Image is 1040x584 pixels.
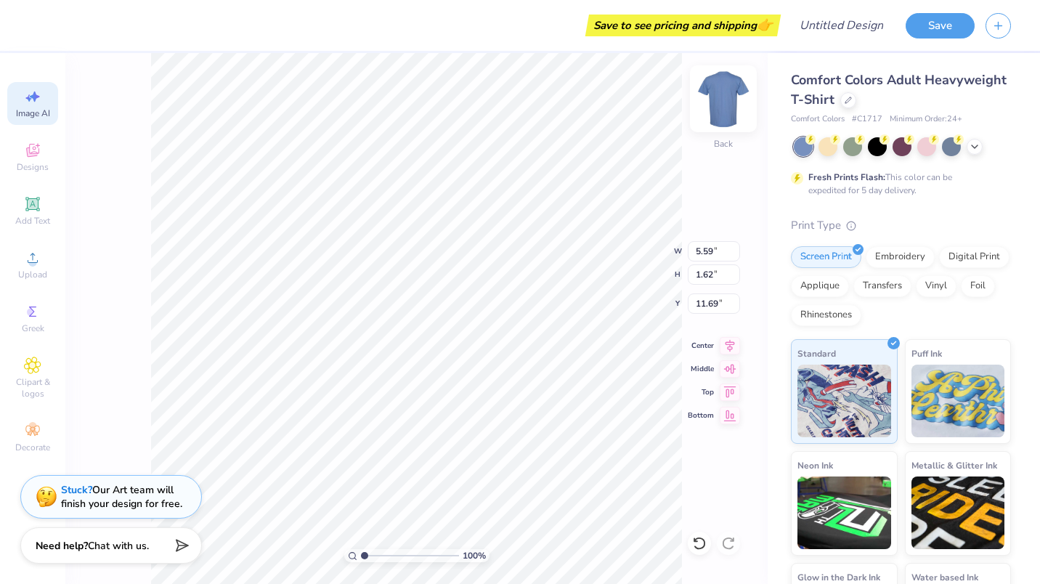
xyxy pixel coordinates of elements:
img: Back [694,70,752,128]
span: Designs [17,161,49,173]
div: Screen Print [791,246,861,268]
div: Print Type [791,217,1011,234]
span: 👉 [757,16,773,33]
span: Puff Ink [911,346,942,361]
span: Metallic & Glitter Ink [911,458,997,473]
span: Bottom [688,410,714,421]
div: Vinyl [916,275,956,297]
span: Greek [22,323,44,334]
div: Embroidery [866,246,935,268]
div: Foil [961,275,995,297]
img: Standard [797,365,891,437]
span: Middle [688,364,714,374]
span: Standard [797,346,836,361]
span: Top [688,387,714,397]
span: Center [688,341,714,351]
div: Transfers [853,275,911,297]
span: Minimum Order: 24 + [890,113,962,126]
span: Comfort Colors Adult Heavyweight T-Shirt [791,71,1007,108]
span: Image AI [16,108,50,119]
span: Comfort Colors [791,113,845,126]
span: Decorate [15,442,50,453]
div: Applique [791,275,849,297]
span: # C1717 [852,113,882,126]
span: 100 % [463,549,486,562]
strong: Stuck? [61,483,92,497]
div: Our Art team will finish your design for free. [61,483,182,511]
strong: Need help? [36,539,88,553]
div: Save to see pricing and shipping [589,15,777,36]
span: Chat with us. [88,539,149,553]
img: Puff Ink [911,365,1005,437]
img: Metallic & Glitter Ink [911,476,1005,549]
img: Neon Ink [797,476,891,549]
span: Clipart & logos [7,376,58,400]
input: Untitled Design [788,11,895,40]
span: Neon Ink [797,458,833,473]
div: Rhinestones [791,304,861,326]
div: Digital Print [939,246,1009,268]
strong: Fresh Prints Flash: [808,171,885,183]
span: Upload [18,269,47,280]
div: This color can be expedited for 5 day delivery. [808,171,987,197]
div: Back [714,137,733,150]
button: Save [906,13,975,38]
span: Add Text [15,215,50,227]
